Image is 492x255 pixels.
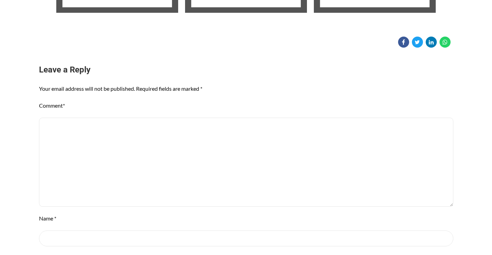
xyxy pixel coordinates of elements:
[398,37,409,48] a: Share on Facebook
[39,84,453,94] p: Your email address will not be published. Required fields are marked *
[426,37,437,48] a: Share on Linkedin
[39,215,56,222] label: Name *
[412,37,423,48] a: Share on Twitter
[440,37,451,48] a: Share on WhatsApp
[39,64,453,76] h3: Leave a Reply
[39,102,65,109] label: Comment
